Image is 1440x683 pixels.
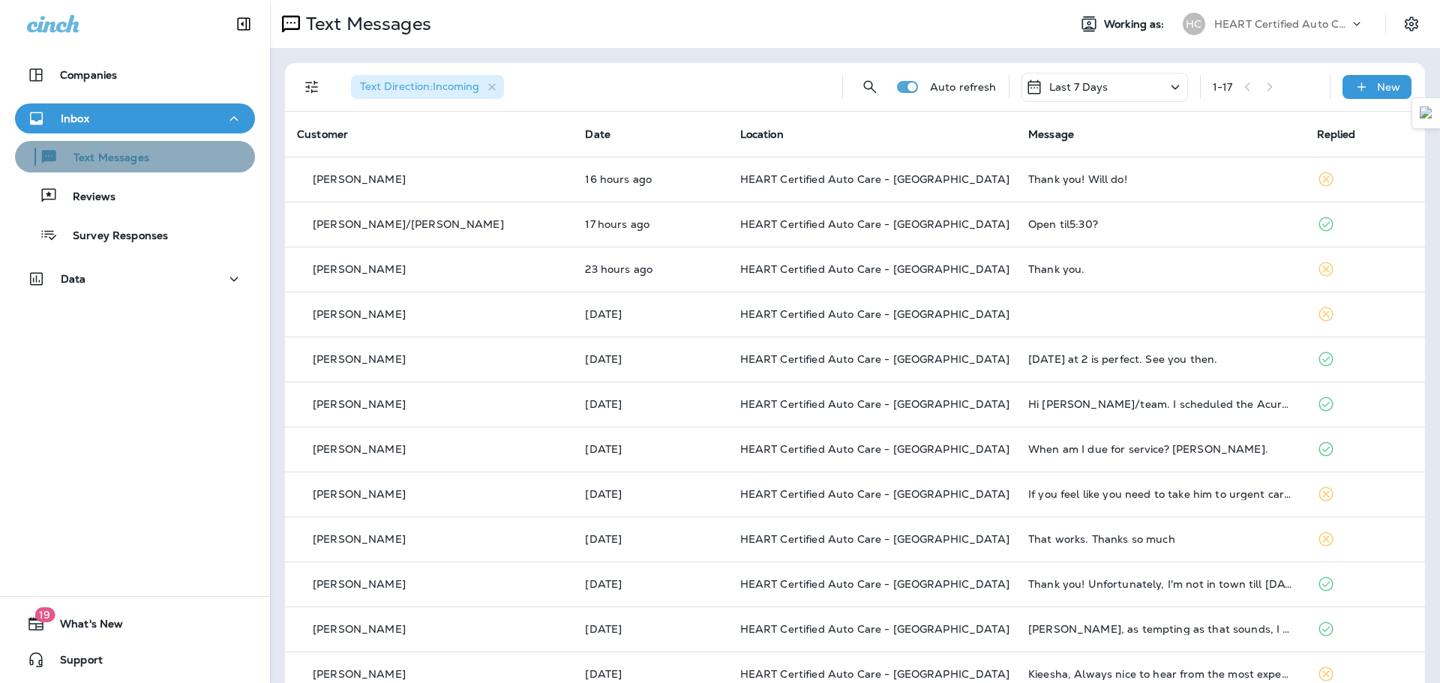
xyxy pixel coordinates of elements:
p: Sep 10, 2025 01:07 PM [585,533,715,545]
p: Survey Responses [58,229,168,244]
span: Date [585,127,610,141]
span: HEART Certified Auto Care - [GEOGRAPHIC_DATA] [740,262,1009,276]
p: [PERSON_NAME] [313,623,406,635]
button: Search Messages [855,72,885,102]
div: That works. Thanks so much [1028,533,1292,545]
p: [PERSON_NAME] [313,263,406,275]
span: Replied [1317,127,1356,141]
p: Sep 10, 2025 10:14 AM [585,668,715,680]
p: Text Messages [58,151,149,166]
button: Companies [15,60,255,90]
p: Sep 10, 2025 11:49 AM [585,578,715,590]
span: Location [740,127,784,141]
div: 1 - 17 [1213,81,1233,93]
button: Text Messages [15,141,255,172]
p: Auto refresh [930,81,997,93]
img: Detect Auto [1420,106,1433,120]
div: Thank you! Unfortunately, I'm not in town till Sept 29. So, plan to see you in October. [1028,578,1292,590]
p: New [1377,81,1400,93]
p: Sep 12, 2025 02:55 PM [585,353,715,365]
span: HEART Certified Auto Care - [GEOGRAPHIC_DATA] [740,217,1009,231]
p: Sep 11, 2025 03:11 PM [585,398,715,410]
p: Text Messages [300,13,431,35]
div: Keisha, as tempting as that sounds, I don't want to take advantage or jeopardize our contractual ... [1028,623,1292,635]
span: HEART Certified Auto Care - [GEOGRAPHIC_DATA] [740,352,1009,366]
p: Sep 10, 2025 01:54 PM [585,488,715,500]
span: HEART Certified Auto Care - [GEOGRAPHIC_DATA] [740,577,1009,591]
span: Message [1028,127,1074,141]
p: [PERSON_NAME] [313,533,406,545]
button: 19What's New [15,609,255,639]
span: Working as: [1104,18,1168,31]
span: HEART Certified Auto Care - [GEOGRAPHIC_DATA] [740,307,1009,321]
p: Sep 16, 2025 10:38 AM [585,263,715,275]
p: HEART Certified Auto Care [1214,18,1349,30]
p: Sep 10, 2025 09:42 PM [585,443,715,455]
div: If you feel like you need to take him to urgent care let me know [1028,488,1292,500]
p: [PERSON_NAME] [313,353,406,365]
p: [PERSON_NAME] [313,398,406,410]
p: Last 7 Days [1049,81,1108,93]
p: Inbox [61,112,89,124]
p: Sep 10, 2025 10:35 AM [585,623,715,635]
div: Thank you! Will do! [1028,173,1292,185]
div: When am I due for service? Linda Rubin. [1028,443,1292,455]
div: Thank you. [1028,263,1292,275]
p: Reviews [58,190,115,205]
p: Companies [60,69,117,81]
div: Wednesday the 17th at 2 is perfect. See you then. [1028,353,1292,365]
p: Sep 16, 2025 06:20 AM [585,308,715,320]
button: Settings [1398,10,1425,37]
p: [PERSON_NAME]/[PERSON_NAME] [313,218,504,230]
button: Support [15,645,255,675]
p: [PERSON_NAME] [313,668,406,680]
span: Text Direction : Incoming [360,79,479,93]
span: HEART Certified Auto Care - [GEOGRAPHIC_DATA] [740,397,1009,411]
span: What's New [45,618,123,636]
p: Sep 16, 2025 05:29 PM [585,173,715,185]
button: Reviews [15,180,255,211]
span: HEART Certified Auto Care - [GEOGRAPHIC_DATA] [740,487,1009,501]
p: [PERSON_NAME] [313,308,406,320]
button: Data [15,264,255,294]
span: HEART Certified Auto Care - [GEOGRAPHIC_DATA] [740,532,1009,546]
p: [PERSON_NAME] [313,488,406,500]
span: Customer [297,127,348,141]
span: 19 [34,607,55,622]
div: Open til5:30? [1028,218,1292,230]
div: Text Direction:Incoming [351,75,504,99]
p: [PERSON_NAME] [313,173,406,185]
div: Hi Kieesha/team. I scheduled the Acura for tomorrow and we'll be dropping off tonight. I forgot t... [1028,398,1292,410]
p: Data [61,273,86,285]
span: Support [45,654,103,672]
div: Kieesha, Always nice to hear from the most expensive woman in Evanston. 🙂 I bought a 2022 Lincoln... [1028,668,1292,680]
span: HEART Certified Auto Care - [GEOGRAPHIC_DATA] [740,622,1009,636]
div: HC [1183,13,1205,35]
button: Survey Responses [15,219,255,250]
p: Sep 16, 2025 04:51 PM [585,218,715,230]
p: [PERSON_NAME] [313,578,406,590]
span: HEART Certified Auto Care - [GEOGRAPHIC_DATA] [740,172,1009,186]
span: HEART Certified Auto Care - [GEOGRAPHIC_DATA] [740,442,1009,456]
span: HEART Certified Auto Care - [GEOGRAPHIC_DATA] [740,667,1009,681]
button: Filters [297,72,327,102]
button: Collapse Sidebar [223,9,265,39]
p: [PERSON_NAME] [313,443,406,455]
button: Inbox [15,103,255,133]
